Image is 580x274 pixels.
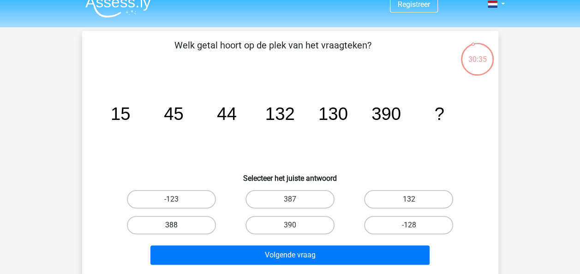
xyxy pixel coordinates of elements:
tspan: 44 [217,104,237,124]
tspan: 15 [110,104,130,124]
label: 388 [127,216,216,234]
tspan: 132 [265,104,294,124]
label: -128 [364,216,453,234]
label: -123 [127,190,216,208]
h6: Selecteer het juiste antwoord [97,167,484,183]
label: 387 [245,190,335,208]
tspan: 45 [164,104,184,124]
label: 132 [364,190,453,208]
button: Volgende vraag [150,245,430,265]
div: 30:35 [460,42,495,65]
label: 390 [245,216,335,234]
tspan: 390 [371,104,401,124]
tspan: 130 [318,104,347,124]
p: Welk getal hoort op de plek van het vraagteken? [97,38,449,66]
tspan: ? [434,104,444,124]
